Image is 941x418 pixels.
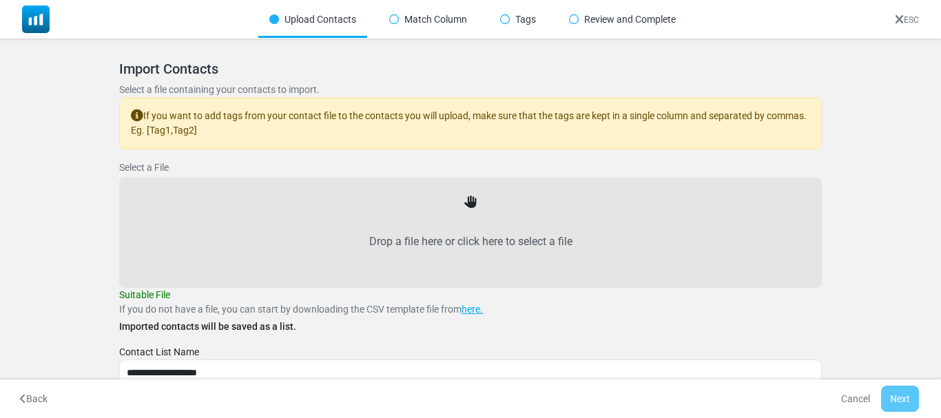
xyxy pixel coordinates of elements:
span: Suitable File [119,289,170,300]
h5: Import Contacts [119,61,821,77]
a: Cancel [832,386,879,412]
a: ESC [895,15,919,25]
div: Tags [489,1,547,38]
label: Drop a file here or click here to select a file [134,211,806,272]
label: Contact List Name [119,345,199,359]
img: mailsoftly_icon_blue_white.svg [22,6,50,33]
div: Review and Complete [558,1,687,38]
div: Match Column [378,1,478,38]
div: Upload Contacts [258,1,367,38]
a: here. [462,304,483,315]
button: Back [11,386,56,412]
p: Select a file containing your contacts to import. [119,83,821,97]
div: If you want to add tags from your contact file to the contacts you will upload, make sure that th... [119,97,821,149]
p: If you do not have a file, you can start by downloading the CSV template file from [119,302,821,317]
label: Imported contacts will be saved as a list. [119,320,296,334]
label: Select a File [119,160,169,175]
